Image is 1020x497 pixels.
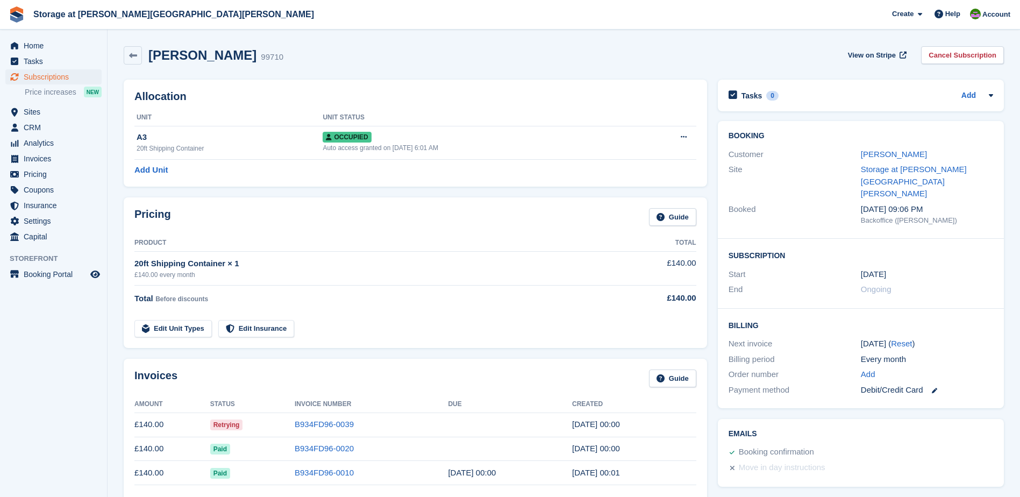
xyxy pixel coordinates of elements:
[29,5,318,23] a: Storage at [PERSON_NAME][GEOGRAPHIC_DATA][PERSON_NAME]
[609,251,696,285] td: £140.00
[729,283,861,296] div: End
[24,214,88,229] span: Settings
[24,198,88,213] span: Insurance
[134,320,212,338] a: Edit Unit Types
[134,164,168,176] a: Add Unit
[24,267,88,282] span: Booking Portal
[766,91,779,101] div: 0
[649,370,696,387] a: Guide
[729,268,861,281] div: Start
[9,6,25,23] img: stora-icon-8386f47178a22dfd0bd8f6a31ec36ba5ce8667c1dd55bd0f319d3a0aa187defe.svg
[5,38,102,53] a: menu
[84,87,102,97] div: NEW
[572,468,620,477] time: 2025-08-03 23:01:01 UTC
[24,69,88,84] span: Subscriptions
[861,203,993,216] div: [DATE] 09:06 PM
[861,285,891,294] span: Ongoing
[729,164,861,200] div: Site
[945,9,960,19] span: Help
[134,208,171,226] h2: Pricing
[729,338,861,350] div: Next invoice
[134,413,210,437] td: £140.00
[24,136,88,151] span: Analytics
[25,86,102,98] a: Price increases NEW
[210,396,295,413] th: Status
[24,229,88,244] span: Capital
[729,384,861,396] div: Payment method
[861,353,993,366] div: Every month
[921,46,1004,64] a: Cancel Subscription
[848,50,896,61] span: View on Stripe
[218,320,295,338] a: Edit Insurance
[861,384,993,396] div: Debit/Credit Card
[5,198,102,213] a: menu
[210,444,230,455] span: Paid
[5,104,102,119] a: menu
[24,120,88,135] span: CRM
[134,90,696,103] h2: Allocation
[24,182,88,197] span: Coupons
[5,120,102,135] a: menu
[844,46,909,64] a: View on Stripe
[25,87,76,97] span: Price increases
[261,51,283,63] div: 99710
[134,235,609,252] th: Product
[134,258,609,270] div: 20ft Shipping Container × 1
[739,446,814,459] div: Booking confirmation
[134,294,153,303] span: Total
[5,136,102,151] a: menu
[448,468,496,477] time: 2025-08-04 23:00:00 UTC
[134,109,323,126] th: Unit
[572,444,620,453] time: 2025-09-03 23:00:15 UTC
[148,48,256,62] h2: [PERSON_NAME]
[729,203,861,226] div: Booked
[741,91,762,101] h2: Tasks
[5,151,102,166] a: menu
[729,132,993,140] h2: Booking
[739,461,825,474] div: Move in day instructions
[210,420,243,430] span: Retrying
[137,131,323,144] div: A3
[5,229,102,244] a: menu
[295,420,354,429] a: B934FD96-0039
[134,370,177,387] h2: Invoices
[295,444,354,453] a: B934FD96-0020
[892,9,914,19] span: Create
[155,295,208,303] span: Before discounts
[729,368,861,381] div: Order number
[609,235,696,252] th: Total
[295,468,354,477] a: B934FD96-0010
[134,396,210,413] th: Amount
[891,339,912,348] a: Reset
[89,268,102,281] a: Preview store
[861,165,967,198] a: Storage at [PERSON_NAME][GEOGRAPHIC_DATA][PERSON_NAME]
[24,167,88,182] span: Pricing
[137,144,323,153] div: 20ft Shipping Container
[729,353,861,366] div: Billing period
[729,250,993,260] h2: Subscription
[861,268,886,281] time: 2025-08-03 23:00:00 UTC
[295,396,448,413] th: Invoice Number
[572,396,696,413] th: Created
[572,420,620,429] time: 2025-10-03 23:00:39 UTC
[134,437,210,461] td: £140.00
[24,54,88,69] span: Tasks
[649,208,696,226] a: Guide
[861,215,993,226] div: Backoffice ([PERSON_NAME])
[861,338,993,350] div: [DATE] ( )
[5,182,102,197] a: menu
[729,319,993,330] h2: Billing
[24,151,88,166] span: Invoices
[5,167,102,182] a: menu
[323,109,635,126] th: Unit Status
[134,461,210,485] td: £140.00
[5,69,102,84] a: menu
[5,214,102,229] a: menu
[323,132,371,143] span: Occupied
[24,104,88,119] span: Sites
[134,270,609,280] div: £140.00 every month
[609,292,696,304] div: £140.00
[448,396,572,413] th: Due
[982,9,1010,20] span: Account
[729,148,861,161] div: Customer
